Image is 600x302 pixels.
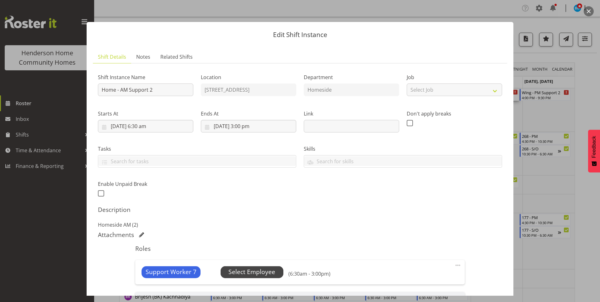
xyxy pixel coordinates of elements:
[288,271,330,277] h6: (6:30am - 3:00pm)
[98,84,193,96] input: Shift Instance Name
[98,221,502,229] p: Homeside AM (2)
[228,267,275,277] span: Select Employee
[591,136,597,158] span: Feedback
[98,231,134,239] h5: Attachments
[304,110,399,117] label: Link
[407,73,502,81] label: Job
[201,73,296,81] label: Location
[98,145,296,153] label: Tasks
[98,110,193,117] label: Starts At
[98,53,126,61] span: Shift Details
[588,130,600,172] button: Feedback - Show survey
[93,31,507,38] p: Edit Shift Instance
[146,267,196,277] span: Support Worker 7
[135,245,464,252] h5: Roles
[304,73,399,81] label: Department
[160,53,193,61] span: Related Shifts
[201,110,296,117] label: Ends At
[136,53,150,61] span: Notes
[201,120,296,132] input: Click to select...
[407,110,502,117] label: Don't apply breaks
[98,73,193,81] label: Shift Instance Name
[98,180,193,188] label: Enable Unpaid Break
[98,156,296,166] input: Search for tasks
[304,156,502,166] input: Search for skills
[304,145,502,153] label: Skills
[98,206,502,213] h5: Description
[98,120,193,132] input: Click to select...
